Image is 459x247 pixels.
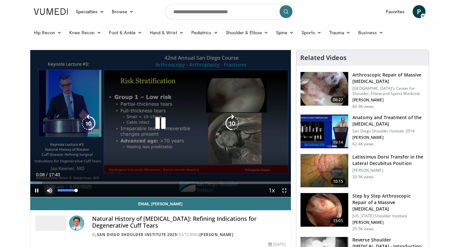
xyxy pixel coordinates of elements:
[352,72,425,85] h3: Arthroscopic Repair of Massive [MEDICAL_DATA]
[300,154,425,188] a: 10:15 Latissimus Dorsi Transfer in the Lateral Decubitus Position [PERSON_NAME] 33.5K views
[352,154,425,167] h3: Latissimus Dorsi Transfer in the Lateral Decubitus Position
[325,26,355,39] a: Trauma
[108,5,138,18] a: Browse
[265,184,278,197] button: Playback Rate
[30,184,43,197] button: Pause
[352,129,425,134] p: San Diego Shoulder Institute 2014
[382,5,409,18] a: Favorites
[30,197,291,210] a: Email [PERSON_NAME]
[72,5,108,18] a: Specialties
[92,232,286,238] div: By FEATURING
[354,26,387,39] a: Business
[69,215,84,231] img: Avatar
[352,193,425,212] h3: Step by Step Arthroscopic Repair of a Massive [MEDICAL_DATA]
[352,174,374,180] p: 33.5K views
[222,26,272,39] a: Shoulder & Elbow
[278,184,291,197] button: Fullscreen
[352,220,425,225] p: [PERSON_NAME]
[30,26,66,39] a: Hip Recon
[301,115,348,148] img: 58008271-3059-4eea-87a5-8726eb53a503.150x105_q85_crop-smart_upscale.jpg
[187,26,222,39] a: Pediatrics
[49,172,60,177] span: 17:40
[330,139,346,146] span: 19:14
[352,141,374,147] p: 62.4K views
[298,26,325,39] a: Sports
[272,26,298,39] a: Spine
[92,215,286,229] h4: Natural History of [MEDICAL_DATA]: Refining Indications for Degenerative Cuff Tears
[30,50,291,197] video-js: Video Player
[300,72,425,109] a: 06:27 Arthroscopic Repair of Massive [MEDICAL_DATA] [GEOGRAPHIC_DATA]'s Center for Shoulder, Elbo...
[301,193,348,227] img: 7cd5bdb9-3b5e-40f2-a8f4-702d57719c06.150x105_q85_crop-smart_upscale.jpg
[36,172,45,177] span: 0:08
[300,193,425,232] a: 15:05 Step by Step Arthroscopic Repair of a Massive [MEDICAL_DATA] [US_STATE] Shoulder Institute ...
[330,97,346,103] span: 06:27
[352,98,425,103] p: [PERSON_NAME]
[199,232,234,237] a: [PERSON_NAME]
[165,4,294,19] input: Search topics, interventions
[43,184,56,197] button: Mute
[300,114,425,149] a: 19:14 Anatomy and Treatment of the [MEDICAL_DATA] San Diego Shoulder Institute 2014 [PERSON_NAME]...
[352,213,425,219] p: [US_STATE] Shoulder Institute
[65,26,105,39] a: Knee Recon
[58,189,76,191] div: Volume Level
[301,154,348,188] img: 38501_0000_3.png.150x105_q85_crop-smart_upscale.jpg
[413,5,426,18] a: P
[105,26,146,39] a: Foot & Ankle
[34,8,68,15] img: VuMedi Logo
[352,86,425,96] p: [GEOGRAPHIC_DATA]'s Center for Shoulder, Elbow and Sports Medicine
[352,104,374,109] p: 64.3K views
[46,172,48,177] span: /
[330,218,346,224] span: 15:05
[352,168,425,173] p: [PERSON_NAME]
[30,181,291,184] div: Progress Bar
[35,215,66,231] img: San Diego Shoulder Institute 2025
[352,226,374,232] p: 25.5K views
[352,114,425,127] h3: Anatomy and Treatment of the [MEDICAL_DATA]
[330,178,346,185] span: 10:15
[300,54,347,62] h4: Related Videos
[352,135,425,140] p: [PERSON_NAME]
[146,26,187,39] a: Hand & Wrist
[301,72,348,106] img: 281021_0002_1.png.150x105_q85_crop-smart_upscale.jpg
[97,232,177,237] a: San Diego Shoulder Institute 2025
